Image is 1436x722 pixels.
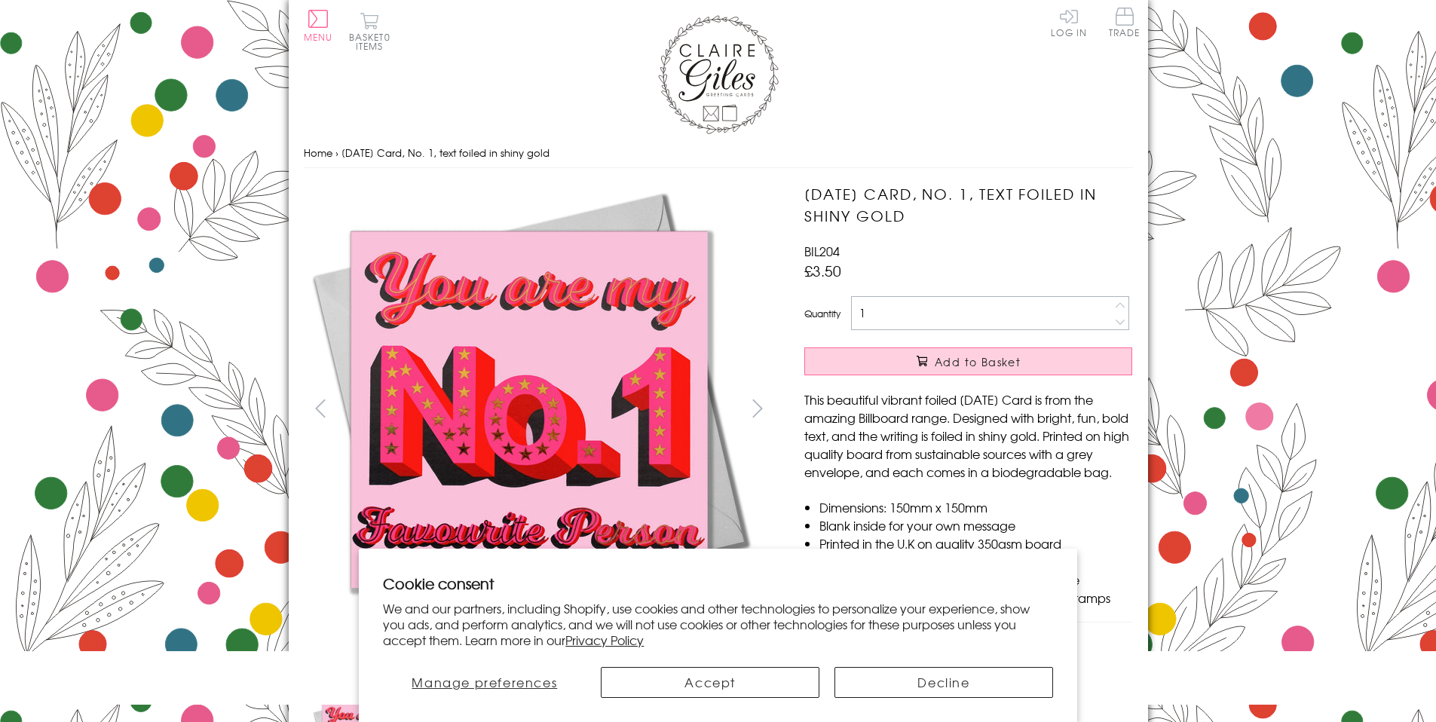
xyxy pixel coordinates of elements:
[1109,8,1141,40] a: Trade
[335,145,338,160] span: ›
[774,183,1226,635] img: Valentine's Day Card, No. 1, text foiled in shiny gold
[935,354,1021,369] span: Add to Basket
[303,183,755,635] img: Valentine's Day Card, No. 1, text foiled in shiny gold
[304,138,1133,169] nav: breadcrumbs
[304,30,333,44] span: Menu
[804,307,840,320] label: Quantity
[834,667,1053,698] button: Decline
[349,12,390,50] button: Basket0 items
[1109,8,1141,37] span: Trade
[304,10,333,41] button: Menu
[304,391,338,425] button: prev
[804,242,840,260] span: BIL204
[804,390,1132,481] p: This beautiful vibrant foiled [DATE] Card is from the amazing Billboard range. Designed with brig...
[819,534,1132,552] li: Printed in the U.K on quality 350gsm board
[819,498,1132,516] li: Dimensions: 150mm x 150mm
[383,601,1053,647] p: We and our partners, including Shopify, use cookies and other technologies to personalize your ex...
[304,145,332,160] a: Home
[601,667,819,698] button: Accept
[740,391,774,425] button: next
[383,667,586,698] button: Manage preferences
[341,145,550,160] span: [DATE] Card, No. 1, text foiled in shiny gold
[804,347,1132,375] button: Add to Basket
[658,15,779,134] img: Claire Giles Greetings Cards
[819,516,1132,534] li: Blank inside for your own message
[804,183,1132,227] h1: [DATE] Card, No. 1, text foiled in shiny gold
[565,631,644,649] a: Privacy Policy
[1051,8,1087,37] a: Log In
[412,673,557,691] span: Manage preferences
[383,573,1053,594] h2: Cookie consent
[804,260,841,281] span: £3.50
[356,30,390,53] span: 0 items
